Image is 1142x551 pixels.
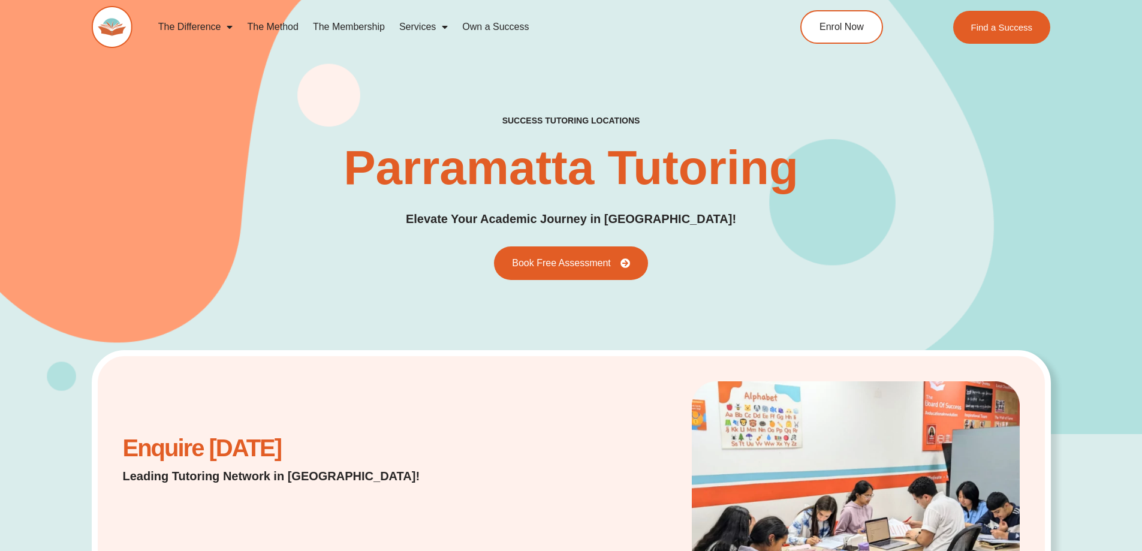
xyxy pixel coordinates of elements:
p: Leading Tutoring Network in [GEOGRAPHIC_DATA]! [123,468,451,484]
span: Book Free Assessment [512,258,611,268]
a: Book Free Assessment [494,246,648,280]
h2: Enquire [DATE] [123,441,451,456]
p: Elevate Your Academic Journey in [GEOGRAPHIC_DATA]! [406,210,736,228]
a: Find a Success [953,11,1051,44]
span: Enrol Now [819,22,864,32]
h1: Parramatta Tutoring [343,144,799,192]
h2: success tutoring locations [502,115,640,126]
span: Find a Success [971,23,1033,32]
a: Own a Success [455,13,536,41]
a: Services [392,13,455,41]
a: Enrol Now [800,10,883,44]
a: The Difference [151,13,240,41]
a: The Membership [306,13,392,41]
a: The Method [240,13,305,41]
nav: Menu [151,13,746,41]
